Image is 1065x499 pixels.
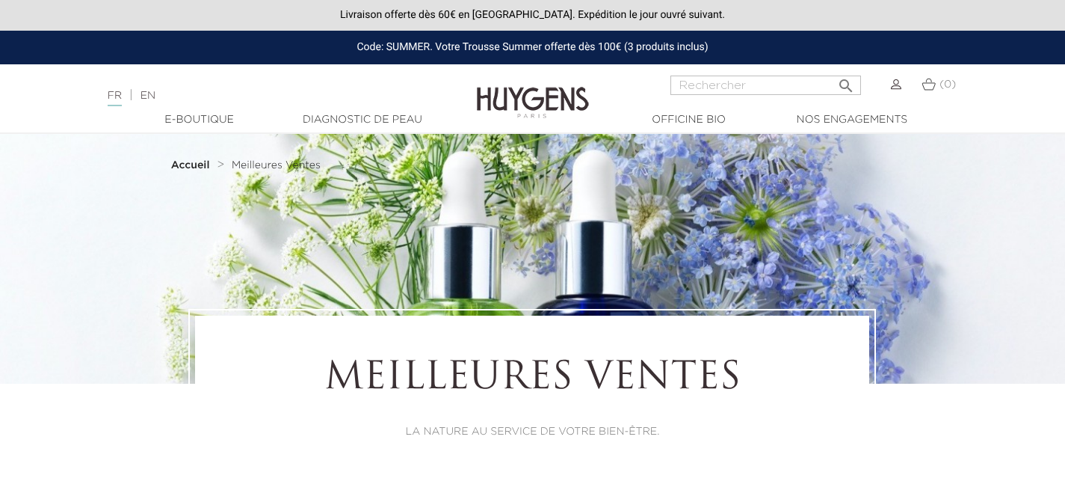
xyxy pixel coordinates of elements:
[288,112,437,128] a: Diagnostic de peau
[125,112,274,128] a: E-Boutique
[236,424,828,440] p: LA NATURE AU SERVICE DE VOTRE BIEN-ÊTRE.
[171,159,213,171] a: Accueil
[477,63,589,120] img: Huygens
[777,112,927,128] a: Nos engagements
[171,160,210,171] strong: Accueil
[837,73,855,91] i: 
[670,76,861,95] input: Rechercher
[939,79,956,90] span: (0)
[833,71,859,91] button: 
[108,91,122,106] a: FR
[236,357,828,402] h1: Meilleures Ventes
[232,159,321,171] a: Meilleures Ventes
[141,91,155,101] a: EN
[614,112,764,128] a: Officine Bio
[100,87,433,105] div: |
[232,160,321,171] span: Meilleures Ventes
